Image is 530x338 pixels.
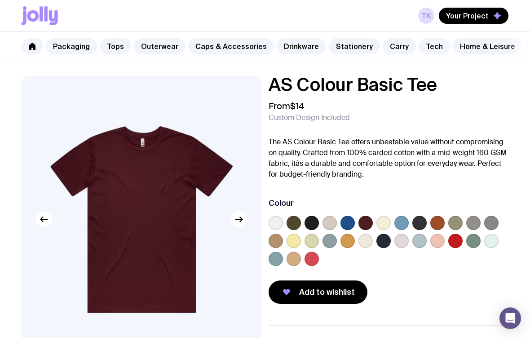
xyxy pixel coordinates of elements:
[419,38,450,54] a: Tech
[329,38,380,54] a: Stationery
[418,8,434,24] a: TK
[269,198,294,209] h3: Colour
[269,137,508,180] p: The AS Colour Basic Tee offers unbeatable value without compromising on quality. Crafted from 100...
[383,38,416,54] a: Carry
[277,38,326,54] a: Drinkware
[499,307,521,329] div: Open Intercom Messenger
[453,38,522,54] a: Home & Leisure
[269,76,508,93] h1: AS Colour Basic Tee
[100,38,131,54] a: Tops
[269,280,367,304] button: Add to wishlist
[299,287,355,298] span: Add to wishlist
[290,100,304,112] span: $14
[446,11,489,20] span: Your Project
[439,8,508,24] button: Your Project
[134,38,185,54] a: Outerwear
[269,101,304,111] span: From
[269,113,350,122] span: Custom Design Included
[46,38,97,54] a: Packaging
[188,38,274,54] a: Caps & Accessories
